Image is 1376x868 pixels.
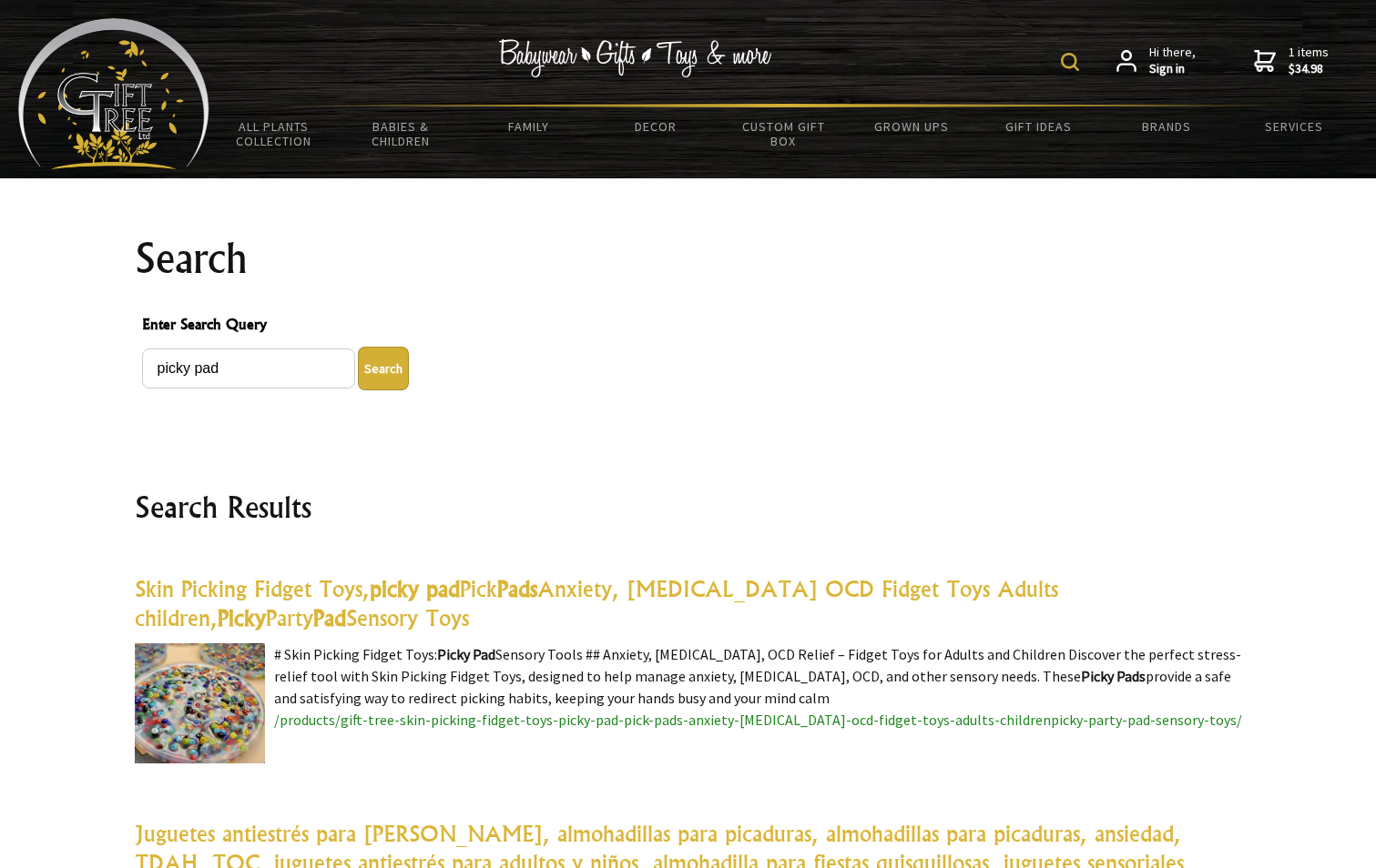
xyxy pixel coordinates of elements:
img: product search [1061,53,1079,71]
highlight: Picky Pads [1081,667,1146,685]
img: Babywear - Gifts - Toys & more [499,39,772,77]
a: Services [1230,107,1358,146]
a: /products/gift-tree-skin-picking-fidget-toys-picky-pad-pick-pads-anxiety-[MEDICAL_DATA]-ocd-fidge... [274,711,1242,729]
h1: Search [135,237,1242,280]
a: Brands [1103,107,1230,146]
input: Enter Search Query [142,348,355,389]
highlight: Pad [313,604,346,631]
a: Decor [592,107,719,146]
img: Babyware - Gifts - Toys and more... [18,18,209,169]
highlight: picky pad [370,575,460,602]
span: Hi there, [1149,45,1196,76]
highlight: Pads [497,575,537,602]
a: Grown Ups [848,107,975,146]
a: Hi there,Sign in [1116,45,1196,76]
highlight: Picky Pad [437,645,495,663]
button: Enter Search Query [358,347,409,390]
a: Gift Ideas [975,107,1103,146]
img: Skin Picking Fidget Toys, picky pad Pick Pads Anxiety, ADHD OCD Fidget Toys Adults children,Picky... [135,643,265,763]
strong: $34.98 [1289,61,1329,77]
a: 1 items$34.98 [1254,45,1329,76]
a: Family [464,107,592,146]
highlight: Picky [218,604,266,631]
span: Enter Search Query [142,313,1235,339]
a: Babies & Children [337,107,464,160]
h2: Search Results [135,485,1242,529]
strong: Sign in [1149,61,1196,77]
a: Custom Gift Box [719,107,847,160]
span: 1 items [1289,44,1329,76]
a: All Plants Collection [209,107,337,160]
a: Skin Picking Fidget Toys,picky padPickPadsAnxiety, [MEDICAL_DATA] OCD Fidget Toys Adults children... [135,575,1058,631]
